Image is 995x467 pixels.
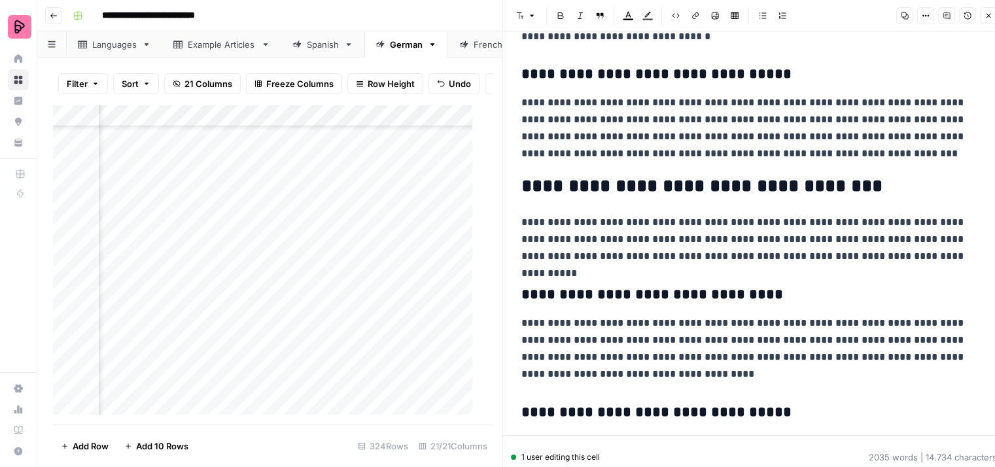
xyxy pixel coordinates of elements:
[53,436,116,457] button: Add Row
[364,31,448,58] a: German
[122,77,139,90] span: Sort
[8,90,29,111] a: Insights
[8,10,29,43] button: Workspace: Preply
[413,436,493,457] div: 21/21 Columns
[92,38,137,51] div: Languages
[8,378,29,399] a: Settings
[246,73,342,94] button: Freeze Columns
[8,420,29,441] a: Learning Hub
[390,38,423,51] div: German
[58,73,108,94] button: Filter
[8,132,29,153] a: Your Data
[164,73,241,94] button: 21 Columns
[8,15,31,39] img: Preply Logo
[353,436,413,457] div: 324 Rows
[8,111,29,132] a: Opportunities
[449,77,471,90] span: Undo
[67,31,162,58] a: Languages
[73,440,109,453] span: Add Row
[116,436,196,457] button: Add 10 Rows
[266,77,334,90] span: Freeze Columns
[184,77,232,90] span: 21 Columns
[448,31,529,58] a: French
[368,77,415,90] span: Row Height
[67,77,88,90] span: Filter
[162,31,281,58] a: Example Articles
[136,440,188,453] span: Add 10 Rows
[188,38,256,51] div: Example Articles
[347,73,423,94] button: Row Height
[307,38,339,51] div: Spanish
[113,73,159,94] button: Sort
[8,48,29,69] a: Home
[474,38,503,51] div: French
[8,399,29,420] a: Usage
[8,441,29,462] button: Help + Support
[511,451,600,463] div: 1 user editing this cell
[8,69,29,90] a: Browse
[281,31,364,58] a: Spanish
[428,73,480,94] button: Undo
